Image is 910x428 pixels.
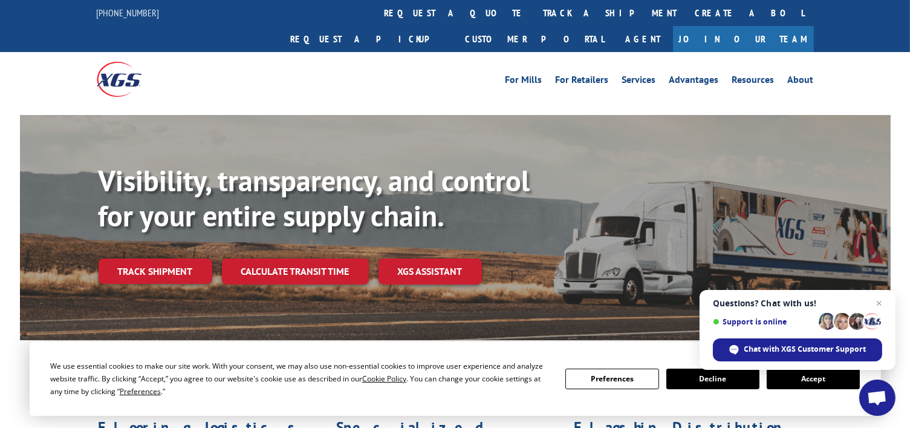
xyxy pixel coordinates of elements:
[666,369,759,389] button: Decline
[556,75,609,88] a: For Retailers
[120,386,161,397] span: Preferences
[713,338,882,361] div: Chat with XGS Customer Support
[30,341,881,416] div: Cookie Consent Prompt
[713,317,814,326] span: Support is online
[859,380,895,416] div: Open chat
[614,26,673,52] a: Agent
[788,75,814,88] a: About
[222,258,369,285] a: Calculate transit time
[872,296,886,311] span: Close chat
[673,26,814,52] a: Join Our Team
[669,75,719,88] a: Advantages
[565,369,658,389] button: Preferences
[379,258,482,285] a: XGS ASSISTANT
[505,75,542,88] a: For Mills
[767,369,860,389] button: Accept
[713,298,882,308] span: Questions? Chat with us!
[97,7,160,19] a: [PHONE_NUMBER]
[744,344,866,355] span: Chat with XGS Customer Support
[99,162,530,234] b: Visibility, transparency, and control for your entire supply chain.
[99,258,212,284] a: Track shipment
[362,374,406,384] span: Cookie Policy
[50,360,551,398] div: We use essential cookies to make our site work. With your consent, we may also use non-essential ...
[622,75,656,88] a: Services
[457,26,614,52] a: Customer Portal
[282,26,457,52] a: Request a pickup
[732,75,775,88] a: Resources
